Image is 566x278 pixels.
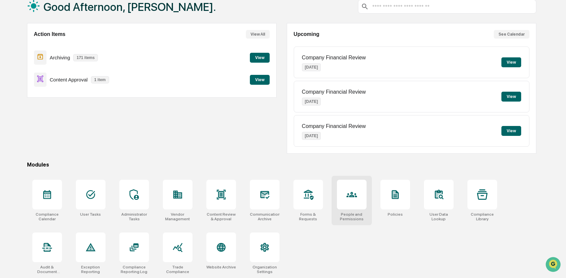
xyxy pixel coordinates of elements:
div: Compliance Library [467,212,497,221]
h2: Action Items [34,31,66,37]
a: View [250,76,270,82]
p: Archiving [50,55,70,60]
div: Content Review & Approval [206,212,236,221]
p: 1 item [91,76,109,83]
div: User Tasks [80,212,101,217]
a: 🔎Data Lookup [4,93,44,105]
h1: Good Afternoon, [PERSON_NAME]. [44,0,216,14]
div: People and Permissions [337,212,367,221]
iframe: Open customer support [545,256,563,274]
img: 1746055101610-c473b297-6a78-478c-a979-82029cc54cd1 [7,50,18,62]
button: See Calendar [494,30,529,39]
div: 🔎 [7,96,12,102]
p: [DATE] [302,132,321,140]
p: Company Financial Review [302,89,366,95]
div: Organization Settings [250,265,280,274]
p: Content Approval [50,77,88,82]
div: 🖐️ [7,84,12,89]
button: View [501,92,521,102]
div: Policies [388,212,403,217]
button: View [250,53,270,63]
button: View All [246,30,270,39]
div: Website Archive [206,265,236,269]
div: Start new chat [22,50,108,57]
a: 🖐️Preclearance [4,80,45,92]
p: Company Financial Review [302,55,366,61]
p: [DATE] [302,63,321,71]
div: We're available if you need us! [22,57,83,62]
a: 🗄️Attestations [45,80,84,92]
a: Powered byPylon [46,111,80,117]
div: Modules [27,162,536,168]
span: Pylon [66,112,80,117]
span: Attestations [54,83,82,90]
button: View [501,126,521,136]
div: Compliance Calendar [32,212,62,221]
div: User Data Lookup [424,212,454,221]
div: 🗄️ [48,84,53,89]
button: View [501,57,521,67]
span: Preclearance [13,83,43,90]
div: Administrator Tasks [119,212,149,221]
p: [DATE] [302,98,321,106]
p: 171 items [73,54,98,61]
span: Data Lookup [13,96,42,102]
h2: Upcoming [294,31,319,37]
p: How can we help? [7,14,120,24]
div: Compliance Reporting Log [119,265,149,274]
p: Company Financial Review [302,123,366,129]
div: Forms & Requests [293,212,323,221]
div: Exception Reporting [76,265,105,274]
div: Vendor Management [163,212,193,221]
div: Communications Archive [250,212,280,221]
button: View [250,75,270,85]
div: Trade Compliance [163,265,193,274]
div: Audit & Document Logs [32,265,62,274]
a: View [250,54,270,60]
button: Start new chat [112,52,120,60]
